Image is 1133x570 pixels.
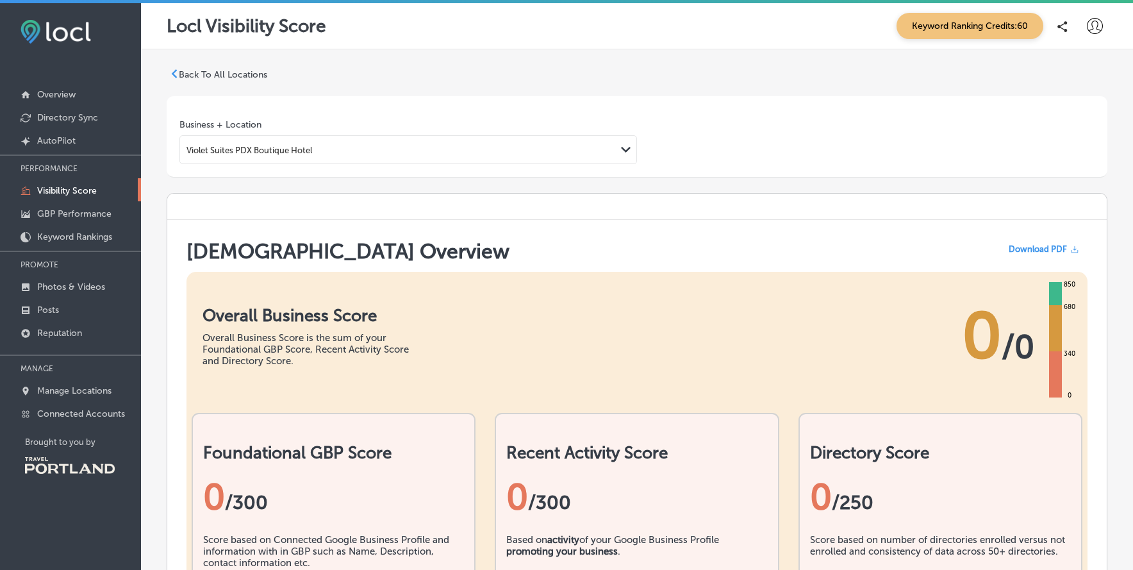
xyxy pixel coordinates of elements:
span: /250 [832,491,873,514]
span: / 300 [225,491,268,514]
p: Brought to you by [25,437,141,447]
b: activity [547,534,579,546]
div: 850 [1061,280,1078,290]
div: 340 [1061,349,1078,359]
p: GBP Performance [37,208,112,219]
h2: Foundational GBP Score [203,443,464,463]
span: 0 [962,298,1002,374]
h2: Directory Score [810,443,1071,463]
h2: Recent Activity Score [506,443,767,463]
p: Directory Sync [37,112,98,123]
p: Connected Accounts [37,408,125,419]
p: AutoPilot [37,135,76,146]
p: Back To All Locations [179,69,267,80]
p: Manage Locations [37,385,112,396]
p: Posts [37,305,59,315]
div: Violet Suites PDX Boutique Hotel [186,145,312,155]
p: Photos & Videos [37,281,105,292]
span: Keyword Ranking Credits: 60 [897,13,1043,39]
p: Reputation [37,328,82,339]
h1: Overall Business Score [203,306,427,326]
div: 0 [506,476,767,518]
label: Business + Location [179,119,261,130]
div: 0 [1065,390,1074,401]
b: promoting your business [506,546,618,557]
div: Overall Business Score is the sum of your Foundational GBP Score, Recent Activity Score and Direc... [203,332,427,367]
div: 0 [810,476,1071,518]
h1: [DEMOGRAPHIC_DATA] Overview [186,239,509,265]
div: 0 [203,476,464,518]
p: Keyword Rankings [37,231,112,242]
div: 680 [1061,302,1078,312]
span: /300 [528,491,571,514]
p: Locl Visibility Score [167,15,326,37]
p: Visibility Score [37,185,97,196]
span: / 0 [1002,328,1034,366]
img: Travel Portland [25,457,115,474]
span: Download PDF [1009,244,1067,254]
img: fda3e92497d09a02dc62c9cd864e3231.png [21,20,91,44]
p: Overview [37,89,76,100]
